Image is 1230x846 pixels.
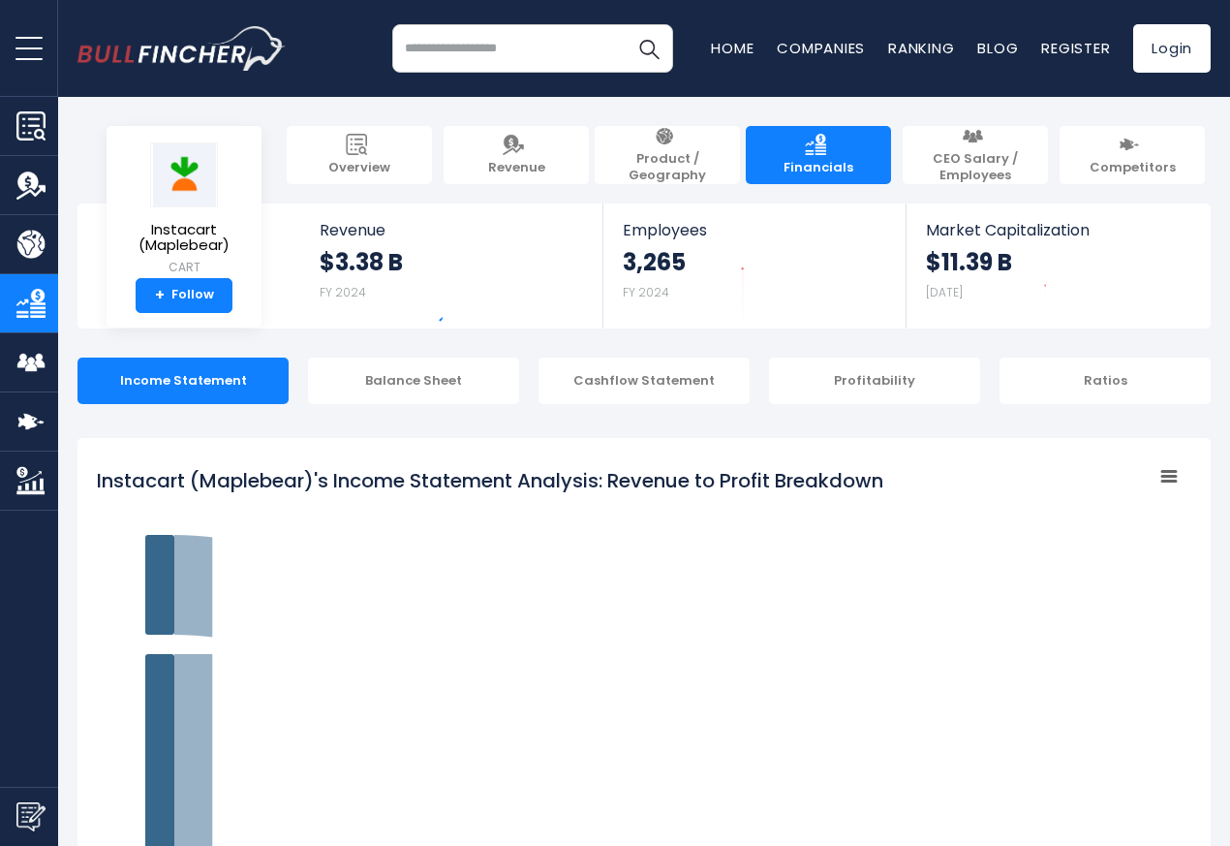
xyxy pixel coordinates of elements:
[912,151,1038,184] span: CEO Salary / Employees
[320,247,403,277] strong: $3.38 B
[1041,38,1110,58] a: Register
[1060,126,1205,184] a: Competitors
[746,126,891,184] a: Financials
[287,126,432,184] a: Overview
[155,287,165,304] strong: +
[623,221,885,239] span: Employees
[604,151,730,184] span: Product / Geography
[300,204,603,329] a: Revenue $3.38 B FY 2024
[122,259,246,276] small: CART
[1090,160,1176,176] span: Competitors
[623,247,686,277] strong: 3,265
[603,204,905,329] a: Employees 3,265 FY 2024
[328,160,390,176] span: Overview
[121,141,247,278] a: Instacart (Maplebear) CART
[538,358,750,404] div: Cashflow Statement
[595,126,740,184] a: Product / Geography
[488,160,545,176] span: Revenue
[308,358,519,404] div: Balance Sheet
[77,358,289,404] div: Income Statement
[320,221,584,239] span: Revenue
[888,38,954,58] a: Ranking
[77,26,286,71] img: bullfincher logo
[769,358,980,404] div: Profitability
[77,26,286,71] a: Go to homepage
[926,284,963,300] small: [DATE]
[136,278,232,313] a: +Follow
[907,204,1209,329] a: Market Capitalization $11.39 B [DATE]
[777,38,865,58] a: Companies
[784,160,853,176] span: Financials
[625,24,673,73] button: Search
[903,126,1048,184] a: CEO Salary / Employees
[444,126,589,184] a: Revenue
[999,358,1211,404] div: Ratios
[1133,24,1211,73] a: Login
[926,247,1012,277] strong: $11.39 B
[320,284,366,300] small: FY 2024
[926,221,1189,239] span: Market Capitalization
[623,284,669,300] small: FY 2024
[97,467,883,494] tspan: Instacart (Maplebear)'s Income Statement Analysis: Revenue to Profit Breakdown
[977,38,1018,58] a: Blog
[122,222,246,254] span: Instacart (Maplebear)
[711,38,753,58] a: Home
